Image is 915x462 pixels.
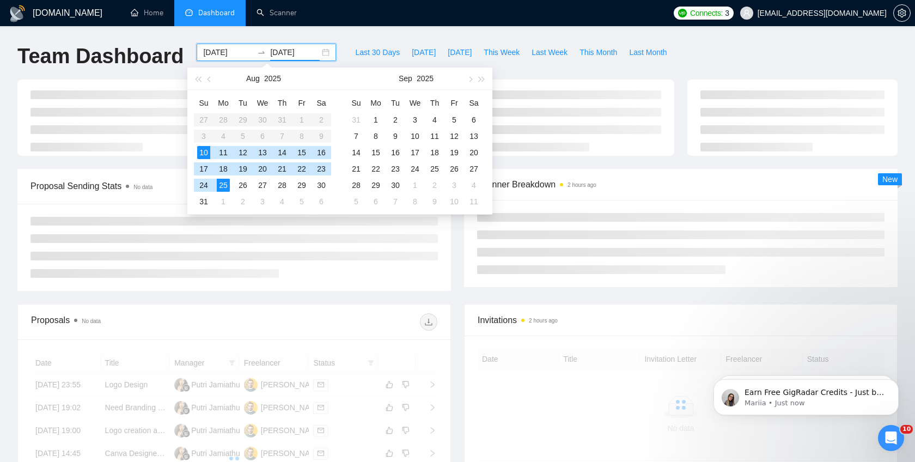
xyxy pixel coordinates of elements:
[408,130,422,143] div: 10
[292,193,312,210] td: 2025-09-05
[315,195,328,208] div: 6
[315,162,328,175] div: 23
[194,161,213,177] td: 2025-08-17
[448,130,461,143] div: 12
[467,146,480,159] div: 20
[194,193,213,210] td: 2025-08-31
[197,195,210,208] div: 31
[428,146,441,159] div: 18
[448,195,461,208] div: 10
[82,318,101,324] span: No data
[257,8,297,17] a: searchScanner
[389,179,402,192] div: 30
[276,162,289,175] div: 21
[464,112,484,128] td: 2025-09-06
[133,184,152,190] span: No data
[253,94,272,112] th: We
[425,177,444,193] td: 2025-10-02
[882,175,898,184] span: New
[366,161,386,177] td: 2025-09-22
[349,44,406,61] button: Last 30 Days
[292,177,312,193] td: 2025-08-29
[295,195,308,208] div: 5
[213,177,233,193] td: 2025-08-25
[448,46,472,58] span: [DATE]
[464,161,484,177] td: 2025-09-27
[425,128,444,144] td: 2025-09-11
[213,94,233,112] th: Mo
[272,177,292,193] td: 2025-08-28
[276,179,289,192] div: 28
[386,193,405,210] td: 2025-10-07
[444,177,464,193] td: 2025-10-03
[197,179,210,192] div: 24
[532,46,568,58] span: Last Week
[213,161,233,177] td: 2025-08-18
[276,195,289,208] div: 4
[425,94,444,112] th: Th
[389,146,402,159] div: 16
[217,179,230,192] div: 25
[233,94,253,112] th: Tu
[405,128,425,144] td: 2025-09-10
[253,193,272,210] td: 2025-09-03
[467,130,480,143] div: 13
[350,162,363,175] div: 21
[425,193,444,210] td: 2025-10-09
[350,113,363,126] div: 31
[690,7,723,19] span: Connects:
[408,195,422,208] div: 8
[467,162,480,175] div: 27
[194,177,213,193] td: 2025-08-24
[477,178,884,191] span: Scanner Breakdown
[233,161,253,177] td: 2025-08-19
[386,177,405,193] td: 2025-09-30
[467,179,480,192] div: 4
[386,112,405,128] td: 2025-09-02
[425,161,444,177] td: 2025-09-25
[369,162,382,175] div: 22
[295,179,308,192] div: 29
[529,318,558,324] time: 2 hours ago
[264,68,281,89] button: 2025
[442,44,478,61] button: [DATE]
[405,193,425,210] td: 2025-10-08
[408,179,422,192] div: 1
[292,144,312,161] td: 2025-08-15
[406,44,442,61] button: [DATE]
[678,9,687,17] img: upwork-logo.png
[9,5,26,22] img: logo
[312,144,331,161] td: 2025-08-16
[369,146,382,159] div: 15
[386,94,405,112] th: Tu
[444,144,464,161] td: 2025-09-19
[448,162,461,175] div: 26
[315,146,328,159] div: 16
[893,9,911,17] a: setting
[366,193,386,210] td: 2025-10-06
[478,44,526,61] button: This Week
[405,112,425,128] td: 2025-09-03
[253,144,272,161] td: 2025-08-13
[292,94,312,112] th: Fr
[408,146,422,159] div: 17
[464,94,484,112] th: Sa
[467,113,480,126] div: 6
[900,425,913,434] span: 10
[350,179,363,192] div: 28
[312,193,331,210] td: 2025-09-06
[425,144,444,161] td: 2025-09-18
[464,177,484,193] td: 2025-10-04
[315,179,328,192] div: 30
[272,94,292,112] th: Th
[574,44,623,61] button: This Month
[198,8,235,17] span: Dashboard
[389,195,402,208] div: 7
[428,113,441,126] div: 4
[405,144,425,161] td: 2025-09-17
[464,193,484,210] td: 2025-10-11
[312,177,331,193] td: 2025-08-30
[295,146,308,159] div: 15
[346,193,366,210] td: 2025-10-05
